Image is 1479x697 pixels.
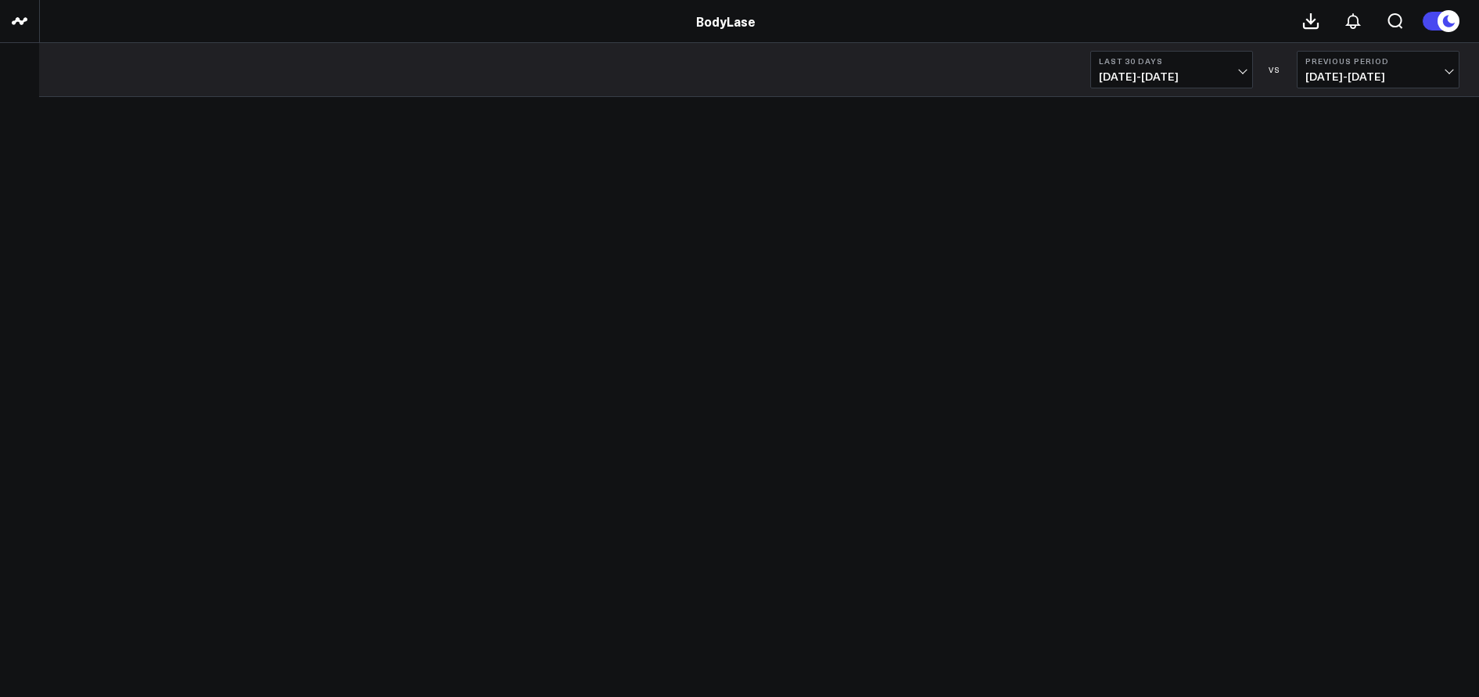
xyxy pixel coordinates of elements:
[1305,70,1451,83] span: [DATE] - [DATE]
[1261,65,1289,74] div: VS
[696,13,756,30] a: BodyLase
[1090,51,1253,88] button: Last 30 Days[DATE]-[DATE]
[1099,70,1244,83] span: [DATE] - [DATE]
[1297,51,1459,88] button: Previous Period[DATE]-[DATE]
[1099,56,1244,66] b: Last 30 Days
[1305,56,1451,66] b: Previous Period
